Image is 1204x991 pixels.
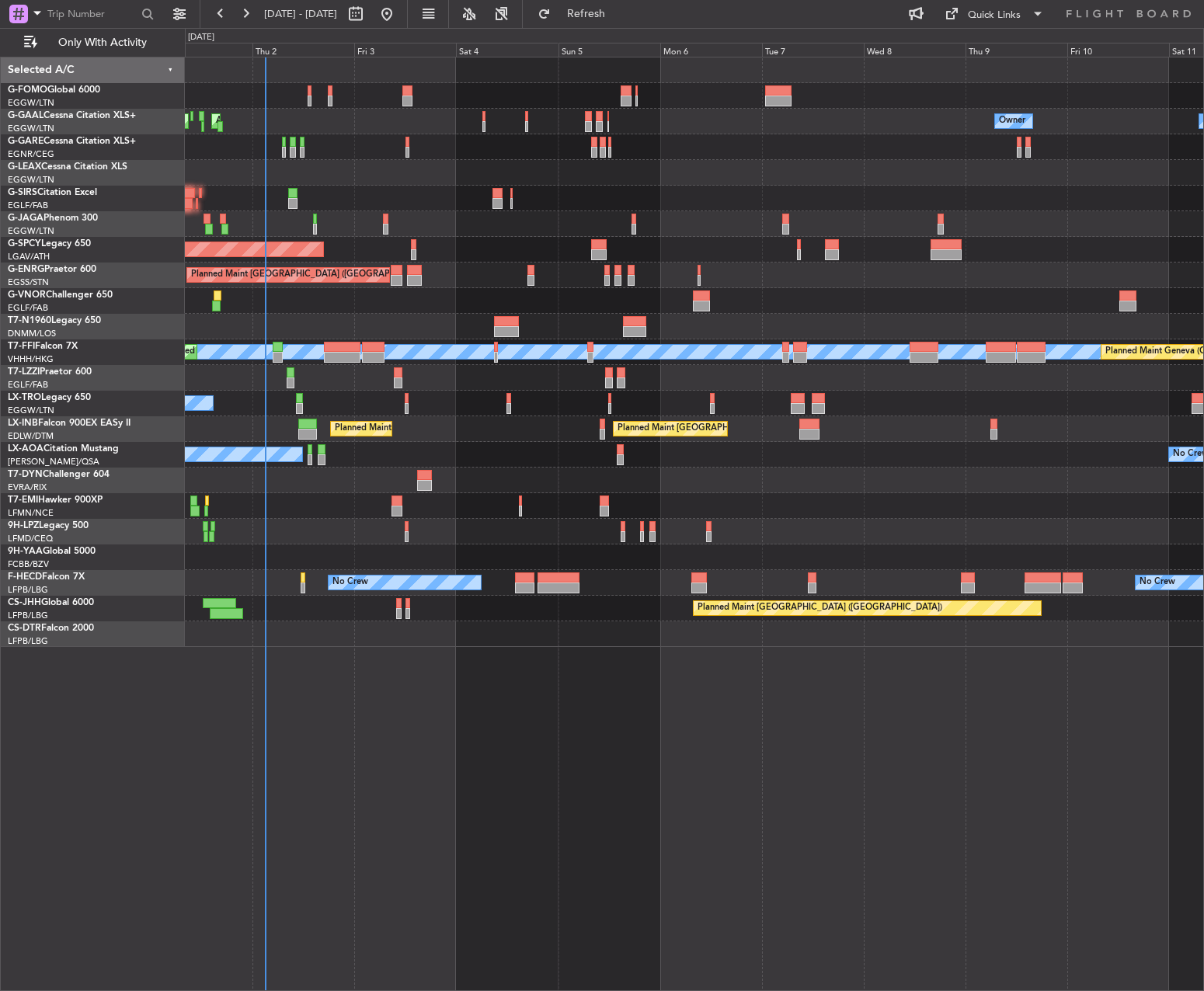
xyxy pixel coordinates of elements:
a: EDLW/DTM [8,430,54,442]
button: Only With Activity [17,30,169,55]
a: G-JAGAPhenom 300 [8,214,98,223]
a: G-FOMOGlobal 6000 [8,85,100,95]
a: LFPB/LBG [8,584,48,596]
a: F-HECDFalcon 7X [8,572,85,582]
span: F-HECD [8,572,42,582]
a: T7-FFIFalcon 7X [8,342,78,351]
a: VHHH/HKG [8,353,54,365]
a: T7-N1960Legacy 650 [8,316,101,325]
span: T7-N1960 [8,316,51,325]
div: Quick Links [968,8,1021,23]
span: G-ENRG [8,265,44,274]
a: G-SPCYLegacy 650 [8,239,91,249]
span: CS-DTR [8,624,41,633]
div: Wed 1 [151,43,252,57]
a: EGLF/FAB [8,379,48,391]
a: DNMM/LOS [8,328,56,339]
span: G-JAGA [8,214,43,223]
span: T7-FFI [8,342,35,351]
a: EGLF/FAB [8,200,48,211]
span: G-SPCY [8,239,41,249]
button: Refresh [531,2,624,26]
a: LFPB/LBG [8,635,48,647]
a: FCBB/BZV [8,558,49,570]
a: 9H-YAAGlobal 5000 [8,547,96,556]
div: Fri 3 [354,43,456,57]
a: G-ENRGPraetor 600 [8,265,96,274]
div: [DATE] [188,31,214,44]
a: EGGW/LTN [8,174,54,186]
a: 9H-LPZLegacy 500 [8,521,89,530]
a: G-LEAXCessna Citation XLS [8,162,127,172]
a: G-VNORChallenger 650 [8,290,113,300]
span: G-LEAX [8,162,41,172]
a: EGLF/FAB [8,302,48,314]
span: CS-JHH [8,598,41,607]
span: T7-LZZI [8,367,40,377]
input: Trip Number [47,2,137,26]
a: CS-DTRFalcon 2000 [8,624,94,633]
a: LFMN/NCE [8,507,54,519]
div: Thu 9 [966,43,1067,57]
span: 9H-YAA [8,547,43,556]
a: LX-TROLegacy 650 [8,393,91,402]
span: G-FOMO [8,85,47,95]
a: T7-DYNChallenger 604 [8,470,110,479]
span: T7-EMI [8,495,38,505]
div: Planned Maint [GEOGRAPHIC_DATA] ([GEOGRAPHIC_DATA]) [191,263,436,287]
span: LX-AOA [8,444,43,454]
div: Thu 2 [252,43,354,57]
a: EGGW/LTN [8,405,54,416]
a: G-GARECessna Citation XLS+ [8,137,136,146]
a: EVRA/RIX [8,482,47,493]
span: Refresh [554,9,619,19]
a: LGAV/ATH [8,251,50,263]
div: Fri 10 [1067,43,1169,57]
a: LX-AOACitation Mustang [8,444,119,454]
span: LX-TRO [8,393,41,402]
span: LX-INB [8,419,38,428]
div: Planned Maint [GEOGRAPHIC_DATA] ([GEOGRAPHIC_DATA]) [698,596,942,620]
div: Tue 7 [762,43,864,57]
a: G-SIRSCitation Excel [8,188,97,197]
div: Planned Maint [GEOGRAPHIC_DATA] ([GEOGRAPHIC_DATA]) [618,417,862,440]
div: AOG Maint Dusseldorf [216,110,306,133]
a: LFPB/LBG [8,610,48,621]
a: [PERSON_NAME]/QSA [8,456,99,468]
a: EGGW/LTN [8,97,54,109]
a: T7-EMIHawker 900XP [8,495,103,505]
div: No Crew [1140,571,1175,594]
a: EGGW/LTN [8,225,54,237]
a: G-GAALCessna Citation XLS+ [8,111,136,120]
span: G-GAAL [8,111,43,120]
span: 9H-LPZ [8,521,39,530]
div: Sat 4 [456,43,558,57]
button: Quick Links [937,2,1052,26]
span: G-VNOR [8,290,46,300]
div: Sun 5 [559,43,660,57]
a: EGGW/LTN [8,123,54,134]
span: G-SIRS [8,188,37,197]
a: LX-INBFalcon 900EX EASy II [8,419,130,428]
span: [DATE] - [DATE] [264,7,337,21]
a: EGNR/CEG [8,148,54,160]
a: EGSS/STN [8,276,49,288]
span: T7-DYN [8,470,43,479]
span: G-GARE [8,137,43,146]
div: Mon 6 [660,43,762,57]
a: CS-JHHGlobal 6000 [8,598,94,607]
span: Only With Activity [40,37,164,48]
a: LFMD/CEQ [8,533,53,544]
div: Wed 8 [864,43,966,57]
div: Owner [999,110,1025,133]
a: T7-LZZIPraetor 600 [8,367,92,377]
div: No Crew [332,571,368,594]
div: Planned Maint [GEOGRAPHIC_DATA] [335,417,483,440]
